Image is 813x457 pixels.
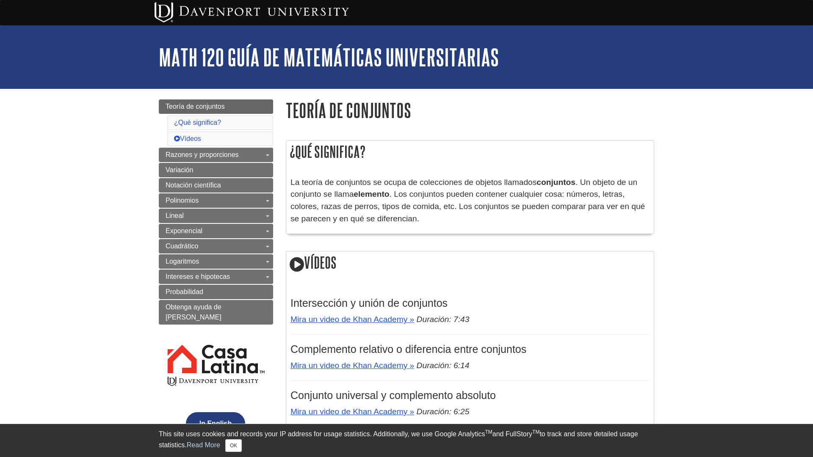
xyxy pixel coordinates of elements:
button: In English [186,412,245,435]
a: Intereses e hipotecas [159,270,273,284]
a: Teoría de conjuntos [159,99,273,114]
span: Exponencial [166,227,202,234]
a: Lineal [159,209,273,223]
a: Mira un video de Khan Academy » [290,361,414,370]
h2: ¿Qué significa? [286,140,654,163]
a: MATH 120 Guía de matemáticas universitarias [159,44,499,70]
a: Probabilidad [159,285,273,299]
span: Polinomios [166,197,199,204]
h3: Conjunto universal y complemento absoluto [290,389,650,402]
span: Variación [166,166,194,173]
div: Guide Page Menu [159,99,273,449]
span: Notación científica [166,182,221,189]
strong: conjuntos [536,178,575,187]
a: ¿Qué significa? [174,119,221,126]
em: Duración: 6:25 [417,407,470,416]
span: Lineal [166,212,184,219]
span: Intereses e hipotecas [166,273,230,280]
a: Cuadrático [159,239,273,253]
a: In English [184,420,247,427]
a: Read More [187,441,220,449]
span: Obtenga ayuda de [PERSON_NAME] [166,303,221,321]
a: Logaritmos [159,254,273,269]
h3: Intersección y unión de conjuntos [290,297,650,309]
span: Probabilidad [166,288,203,295]
a: Razones y proporciones [159,148,273,162]
div: This site uses cookies and records your IP address for usage statistics. Additionally, we use Goo... [159,429,654,452]
a: Obtenga ayuda de [PERSON_NAME] [159,300,273,325]
a: Exponencial [159,224,273,238]
span: Razones y proporciones [166,151,239,158]
a: Mira un video de Khan Academy » [290,315,414,324]
em: Duración: 7:43 [417,315,470,324]
sup: TM [532,429,539,435]
h3: Complemento relativo o diferencia entre conjuntos [290,343,650,355]
img: Davenport University [155,2,349,22]
a: Polinomios [159,193,273,208]
a: Variación [159,163,273,177]
a: Vídeos [174,135,201,142]
span: Logaritmos [166,258,199,265]
h1: Teoría de conjuntos [286,99,654,121]
h2: Vídeos [286,251,654,275]
span: Teoría de conjuntos [166,103,225,110]
sup: TM [485,429,492,435]
button: Close [225,439,242,452]
em: Duración: 6:14 [417,361,470,370]
a: Notación científica [159,178,273,193]
strong: elemento [354,190,389,198]
a: Mira un video de Khan Academy » [290,407,414,416]
p: La teoría de conjuntos se ocupa de colecciones de objetos llamados . Un objeto de un conjunto se ... [290,176,650,225]
span: Cuadrático [166,242,198,250]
